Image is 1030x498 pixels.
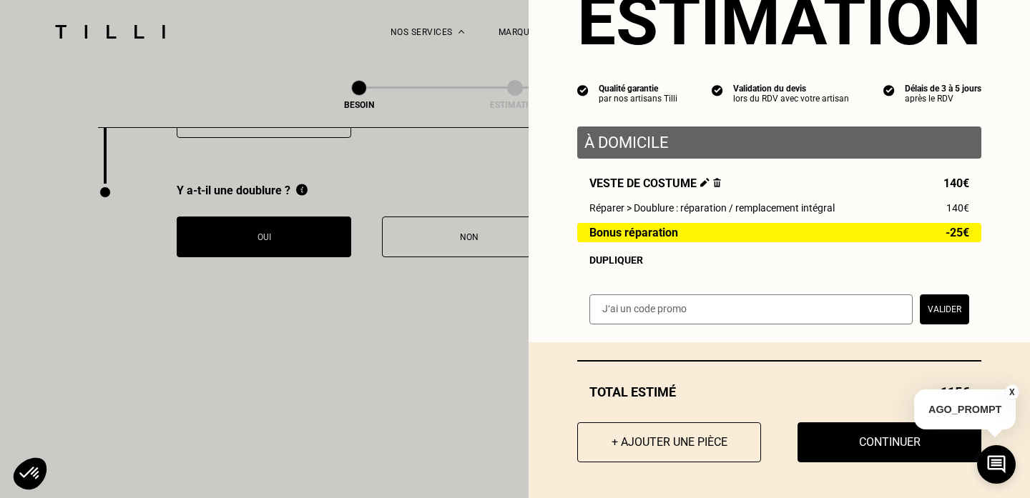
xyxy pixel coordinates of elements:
button: Continuer [798,422,981,462]
img: icon list info [883,84,895,96]
div: Dupliquer [589,254,969,266]
p: AGO_PROMPT [914,389,1016,429]
div: après le RDV [905,94,981,104]
div: Délais de 3 à 5 jours [905,84,981,94]
span: Bonus réparation [589,226,678,239]
img: icon list info [577,84,589,96]
span: Veste de costume [589,176,721,190]
img: Supprimer [713,178,721,187]
div: Qualité garantie [599,84,677,94]
button: Valider [920,294,969,324]
span: -25€ [946,226,969,239]
div: par nos artisans Tilli [599,94,677,104]
p: À domicile [584,134,974,151]
img: Éditer [700,178,710,187]
div: Validation du devis [733,84,849,94]
button: + Ajouter une pièce [577,422,761,462]
img: icon list info [712,84,723,96]
div: Total estimé [577,384,981,399]
div: lors du RDV avec votre artisan [733,94,849,104]
span: 140€ [943,176,969,190]
button: X [1005,384,1019,400]
span: Réparer > Doublure : réparation / remplacement intégral [589,202,835,214]
span: 140€ [946,202,969,214]
input: J‘ai un code promo [589,294,913,324]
